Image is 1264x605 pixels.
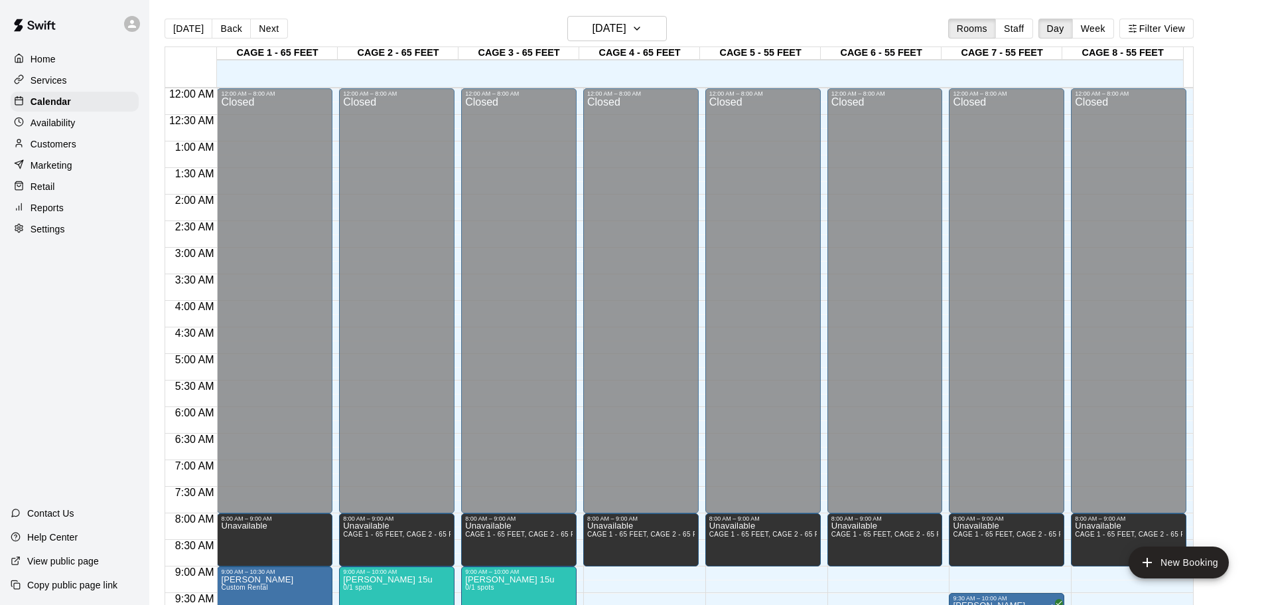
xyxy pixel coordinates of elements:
div: 12:00 AM – 8:00 AM [831,90,939,97]
div: CAGE 6 - 55 FEET [821,47,942,60]
div: 8:00 AM – 9:00 AM: Unavailable [827,513,943,566]
h6: [DATE] [593,19,626,38]
div: Closed [221,97,328,518]
div: 8:00 AM – 9:00 AM: Unavailable [583,513,699,566]
span: 4:00 AM [172,301,218,312]
div: 12:00 AM – 8:00 AM: Closed [949,88,1064,513]
div: CAGE 8 - 55 FEET [1062,47,1183,60]
span: 3:00 AM [172,248,218,259]
div: 8:00 AM – 9:00 AM [343,515,451,522]
p: Settings [31,222,65,236]
div: Closed [587,97,695,518]
p: Reports [31,201,64,215]
span: 12:00 AM [166,88,218,100]
div: 12:00 AM – 8:00 AM [1075,90,1182,97]
button: Staff [995,19,1033,39]
div: 8:00 AM – 9:00 AM [465,515,573,522]
span: CAGE 1 - 65 FEET, CAGE 2 - 65 FEET, CAGE 3 - 65 FEET, CAGE 4 - 65 FEET, CAGE 5 - 55 FEET, CAGE 6 ... [343,531,847,538]
p: Contact Us [27,507,74,520]
div: 12:00 AM – 8:00 AM [709,90,817,97]
a: Settings [11,219,139,239]
div: CAGE 1 - 65 FEET [217,47,338,60]
button: [DATE] [165,19,212,39]
span: 7:30 AM [172,487,218,498]
span: 3:30 AM [172,274,218,286]
button: Next [250,19,287,39]
div: Closed [1075,97,1182,518]
p: Home [31,52,56,66]
div: Closed [831,97,939,518]
span: CAGE 1 - 65 FEET, CAGE 2 - 65 FEET, CAGE 3 - 65 FEET, CAGE 4 - 65 FEET, CAGE 5 - 55 FEET, CAGE 6 ... [709,531,1213,538]
span: 6:30 AM [172,434,218,445]
div: 8:00 AM – 9:00 AM: Unavailable [1071,513,1186,566]
span: 6:00 AM [172,407,218,418]
div: 12:00 AM – 8:00 AM: Closed [827,88,943,513]
div: 12:00 AM – 8:00 AM [587,90,695,97]
button: Filter View [1119,19,1194,39]
div: 8:00 AM – 9:00 AM [1075,515,1182,522]
div: Closed [709,97,817,518]
div: 12:00 AM – 8:00 AM [221,90,328,97]
a: Home [11,49,139,69]
div: 12:00 AM – 8:00 AM: Closed [583,88,699,513]
span: 9:00 AM [172,566,218,578]
div: Closed [465,97,573,518]
a: Availability [11,113,139,133]
button: Week [1072,19,1114,39]
span: 2:00 AM [172,195,218,206]
div: 12:00 AM – 8:00 AM [953,90,1060,97]
p: Availability [31,116,76,130]
a: Retail [11,177,139,197]
span: 8:30 AM [172,540,218,551]
div: Closed [343,97,451,518]
span: 0/1 spots filled [343,584,372,591]
div: CAGE 4 - 65 FEET [579,47,700,60]
div: 12:00 AM – 8:00 AM: Closed [339,88,455,513]
div: 8:00 AM – 9:00 AM [709,515,817,522]
p: Calendar [31,95,71,108]
p: Copy public page link [27,578,117,592]
div: 12:00 AM – 8:00 AM: Closed [705,88,821,513]
p: View public page [27,555,99,568]
span: 9:30 AM [172,593,218,604]
div: 12:00 AM – 8:00 AM: Closed [217,88,332,513]
span: 12:30 AM [166,115,218,126]
span: 0/1 spots filled [465,584,494,591]
p: Help Center [27,531,78,544]
div: 12:00 AM – 8:00 AM: Closed [461,88,577,513]
span: CAGE 1 - 65 FEET, CAGE 2 - 65 FEET, CAGE 3 - 65 FEET, CAGE 4 - 65 FEET, CAGE 5 - 55 FEET, CAGE 6 ... [587,531,1091,538]
p: Retail [31,180,55,193]
div: CAGE 7 - 55 FEET [942,47,1062,60]
div: 8:00 AM – 9:00 AM: Unavailable [949,513,1064,566]
p: Services [31,74,67,87]
div: 8:00 AM – 9:00 AM: Unavailable [217,513,332,566]
div: 8:00 AM – 9:00 AM: Unavailable [705,513,821,566]
div: 9:00 AM – 10:30 AM [221,568,328,575]
div: 8:00 AM – 9:00 AM [221,515,328,522]
div: 8:00 AM – 9:00 AM: Unavailable [461,513,577,566]
p: Marketing [31,159,72,172]
button: Rooms [948,19,996,39]
div: CAGE 3 - 65 FEET [458,47,579,60]
div: 9:00 AM – 10:00 AM [465,568,573,575]
button: [DATE] [567,16,667,41]
div: CAGE 5 - 55 FEET [700,47,821,60]
button: add [1129,547,1229,578]
a: Reports [11,198,139,218]
div: 8:00 AM – 9:00 AM [953,515,1060,522]
button: Back [212,19,251,39]
div: Closed [953,97,1060,518]
div: 9:00 AM – 10:00 AM [343,568,451,575]
a: Calendar [11,92,139,112]
span: 5:30 AM [172,381,218,392]
a: Services [11,70,139,90]
span: 7:00 AM [172,460,218,472]
div: Customers [11,134,139,154]
span: 1:30 AM [172,168,218,179]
